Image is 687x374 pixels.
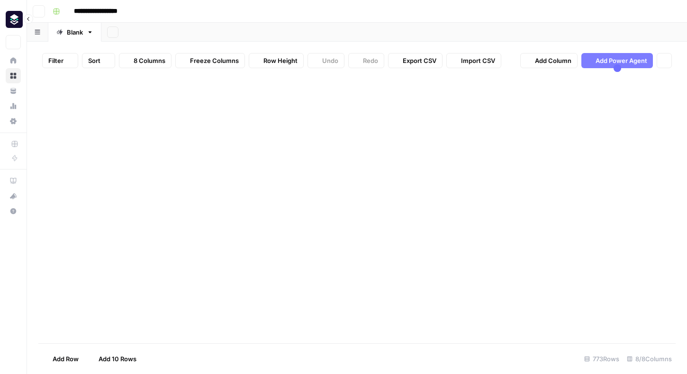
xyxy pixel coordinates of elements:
[623,351,676,366] div: 8/8 Columns
[348,53,384,68] button: Redo
[249,53,304,68] button: Row Height
[307,53,344,68] button: Undo
[6,204,21,219] button: Help + Support
[6,98,21,114] a: Usage
[175,53,245,68] button: Freeze Columns
[461,56,495,65] span: Import CSV
[134,56,165,65] span: 8 Columns
[388,53,443,68] button: Export CSV
[99,354,136,364] span: Add 10 Rows
[263,56,298,65] span: Row Height
[6,8,21,31] button: Workspace: Platformengineering.org
[403,56,436,65] span: Export CSV
[84,351,142,366] button: Add 10 Rows
[190,56,239,65] span: Freeze Columns
[322,56,338,65] span: Undo
[581,53,653,68] button: Add Power Agent
[67,27,83,37] div: Blank
[446,53,501,68] button: Import CSV
[48,56,63,65] span: Filter
[6,114,21,129] a: Settings
[119,53,172,68] button: 8 Columns
[580,351,623,366] div: 773 Rows
[6,68,21,83] a: Browse
[42,53,78,68] button: Filter
[520,53,578,68] button: Add Column
[88,56,100,65] span: Sort
[535,56,571,65] span: Add Column
[6,189,20,203] div: What's new?
[53,354,79,364] span: Add Row
[6,173,21,188] a: AirOps Academy
[6,188,21,204] button: What's new?
[6,53,21,68] a: Home
[6,83,21,98] a: Your Data
[6,11,23,28] img: Platformengineering.org Logo
[596,56,647,65] span: Add Power Agent
[48,23,101,42] a: Blank
[82,53,115,68] button: Sort
[363,56,378,65] span: Redo
[38,351,84,366] button: Add Row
